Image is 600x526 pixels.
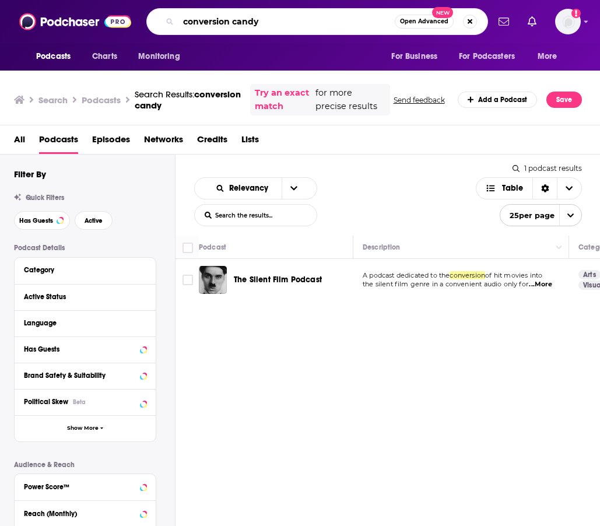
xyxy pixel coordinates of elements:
button: Power Score™ [24,479,146,493]
button: open menu [451,45,532,68]
span: For Podcasters [459,48,515,65]
a: Show notifications dropdown [494,12,514,31]
a: All [14,130,25,154]
span: Open Advanced [400,19,448,24]
a: The Silent Film Podcast [234,274,322,286]
span: for more precise results [315,86,385,113]
a: Networks [144,130,183,154]
span: For Business [391,48,437,65]
svg: Add a profile image [571,9,581,18]
h2: Choose List sort [194,177,317,199]
a: Credits [197,130,227,154]
h2: Filter By [14,169,46,180]
a: Show notifications dropdown [523,12,541,31]
button: open menu [500,204,582,226]
a: Try an exact match [255,86,313,113]
div: Podcast [199,240,226,254]
button: Active [75,211,113,230]
button: Active Status [24,289,146,304]
span: Toggle select row [183,275,193,285]
button: Show profile menu [555,9,581,34]
div: Language [24,319,139,327]
button: Show More [15,415,156,441]
a: Episodes [92,130,130,154]
button: Political SkewBeta [24,394,146,409]
a: Search Results:conversion candy [135,89,241,111]
button: open menu [130,45,195,68]
span: A podcast dedicated to the [363,271,450,279]
div: Beta [73,398,86,406]
button: Has Guests [24,342,146,356]
div: Reach (Monthly) [24,510,136,518]
div: Sort Direction [532,178,557,199]
span: Charts [92,48,117,65]
span: More [538,48,557,65]
span: conversion candy [135,89,241,111]
button: Language [24,315,146,330]
span: Monitoring [138,48,180,65]
button: Brand Safety & Suitability [24,368,146,383]
span: Podcasts [36,48,71,65]
div: Brand Safety & Suitability [24,371,136,380]
span: The Silent Film Podcast [234,275,322,285]
p: Podcast Details [14,244,156,252]
button: open menu [28,45,86,68]
div: Power Score™ [24,483,136,491]
span: the silent film genre in a convenient audio only for [363,280,528,288]
span: Logged in as patiencebaldacci [555,9,581,34]
span: Quick Filters [26,194,64,202]
span: Relevancy [229,184,272,192]
span: Has Guests [19,218,53,224]
a: Lists [241,130,259,154]
button: open menu [205,184,282,192]
span: conversion [450,271,485,279]
div: 1 podcast results [513,164,582,173]
img: Podchaser - Follow, Share and Rate Podcasts [19,10,131,33]
span: Political Skew [24,398,68,406]
div: Search Results: [135,89,241,111]
div: Has Guests [24,345,136,353]
a: Charts [85,45,124,68]
p: Audience & Reach [14,461,156,469]
span: ...More [529,280,552,289]
button: open menu [383,45,452,68]
a: Add a Podcast [458,92,538,108]
div: Active Status [24,293,139,301]
a: Podcasts [39,130,78,154]
button: Category [24,262,146,277]
button: open menu [529,45,572,68]
span: 25 per page [500,206,555,225]
button: Reach (Monthly) [24,506,146,520]
button: open menu [282,178,306,199]
img: User Profile [555,9,581,34]
button: Column Actions [552,241,566,255]
button: Open AdvancedNew [395,15,454,29]
div: Search podcasts, credits, & more... [146,8,488,35]
button: Has Guests [14,211,70,230]
button: Choose View [476,177,583,199]
h3: Podcasts [82,94,121,106]
span: Table [502,184,523,192]
div: Category [24,266,139,274]
button: Save [546,92,582,108]
img: The Silent Film Podcast [199,266,227,294]
span: Active [85,218,103,224]
span: Show More [67,425,99,432]
div: Description [363,240,400,254]
span: New [432,7,453,18]
input: Search podcasts, credits, & more... [178,12,395,31]
button: Send feedback [390,95,448,105]
span: of hit movies into [485,271,542,279]
h3: Search [38,94,68,106]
